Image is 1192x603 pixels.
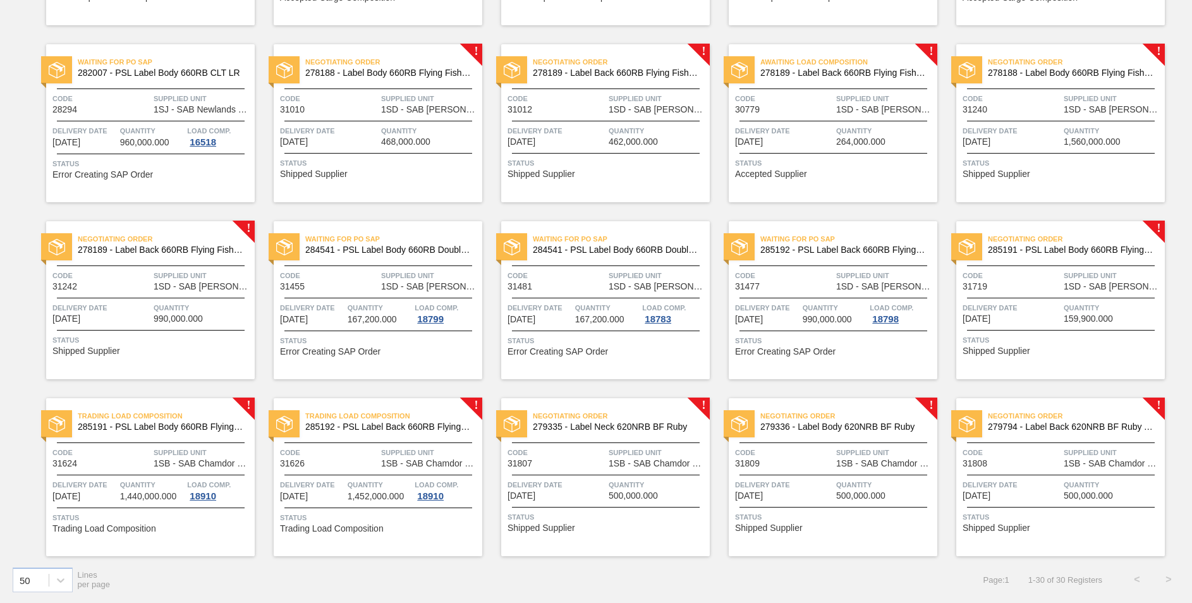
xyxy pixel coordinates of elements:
span: Quantity [120,478,185,491]
span: 468,000.000 [381,137,430,147]
span: Supplied Unit [381,92,479,105]
span: Status [508,334,707,347]
img: status [504,416,520,432]
a: Load Comp.18799 [415,301,479,324]
span: Load Comp. [870,301,913,314]
span: Status [963,511,1162,523]
img: status [49,62,65,78]
span: Negotiating Order [760,410,937,422]
span: Quantity [348,301,412,314]
span: 31455 [280,282,305,291]
span: 31808 [963,459,987,468]
div: 18798 [870,314,901,324]
span: Delivery Date [963,478,1061,491]
span: Delivery Date [52,125,117,137]
span: Delivery Date [508,125,605,137]
span: Negotiating Order [305,56,482,68]
img: status [276,416,293,432]
span: Supplied Unit [1064,446,1162,459]
span: Quantity [836,125,934,137]
span: 31240 [963,105,987,114]
span: Quantity [1064,301,1162,314]
span: Code [963,92,1061,105]
span: Code [508,92,605,105]
a: statusWaiting for PO SAP282007 - PSL Label Body 660RB CLT LRCode28294Supplied Unit1SJ - SAB Newla... [27,44,255,202]
span: Trading Load Composition [305,410,482,422]
span: 284541 - PSL Label Body 660RB Double Malt 23 [305,245,472,255]
span: 31010 [280,105,305,114]
span: 28294 [52,105,77,114]
span: Code [735,269,833,282]
img: status [276,62,293,78]
img: status [731,62,748,78]
span: Error Creating SAP Order [735,347,836,356]
span: Delivery Date [508,478,605,491]
span: 05/10/2025 [52,138,80,147]
span: 31807 [508,459,532,468]
span: Delivery Date [280,478,344,491]
span: Negotiating Order [988,233,1165,245]
span: 990,000.000 [803,315,852,324]
span: Code [52,269,150,282]
a: statusWaiting for PO SAP284541 - PSL Label Body 660RB Double Malt 23Code31481Supplied Unit1SD - S... [482,221,710,379]
span: Shipped Supplier [963,523,1030,533]
a: statusWaiting for PO SAP285192 - PSL Label Back 660RB FlyingFish Lemon PUCode31477Supplied Unit1S... [710,221,937,379]
span: Waiting for PO SAP [78,56,255,68]
span: Delivery Date [508,301,572,314]
span: 08/29/2025 [963,137,990,147]
span: Negotiating Order [533,410,710,422]
a: !statusNegotiating Order278188 - Label Body 660RB Flying Fish Lemon 2020Code31240Supplied Unit1SD... [937,44,1165,202]
span: Status [735,157,934,169]
span: Negotiating Order [533,56,710,68]
img: status [959,62,975,78]
img: status [49,416,65,432]
span: Delivery Date [280,301,344,314]
span: 31012 [508,105,532,114]
span: 1SD - SAB Rosslyn Brewery [1064,105,1162,114]
span: 279794 - Label Back 620NRB BF Ruby Apple 1x12 [988,422,1155,432]
span: 264,000.000 [836,137,885,147]
span: Trading Load Composition [280,524,384,533]
span: Supplied Unit [609,446,707,459]
span: Negotiating Order [988,410,1165,422]
span: Quantity [381,125,479,137]
span: 960,000.000 [120,138,169,147]
span: Supplied Unit [154,446,252,459]
img: status [731,416,748,432]
span: 31626 [280,459,305,468]
a: !statusNegotiating Order285191 - PSL Label Body 660RB FlyingFish Lemon PUCode31719Supplied Unit1S... [937,221,1165,379]
img: status [731,239,748,255]
span: 09/06/2025 [735,315,763,324]
span: Quantity [1064,125,1162,137]
img: status [49,239,65,255]
span: 09/18/2025 [963,491,990,501]
a: !statusTrading Load Composition285192 - PSL Label Back 660RB FlyingFish Lemon PUCode31626Supplied... [255,398,482,556]
span: 1SB - SAB Chamdor Brewery [381,459,479,468]
span: 990,000.000 [154,314,203,324]
span: Negotiating Order [988,56,1165,68]
span: 279335 - Label Neck 620NRB BF Ruby [533,422,700,432]
img: status [959,239,975,255]
span: 1SD - SAB Rosslyn Brewery [836,105,934,114]
a: !statusAwaiting Load Composition278189 - Label Back 660RB Flying Fish Lemon 2020Code30779Supplied... [710,44,937,202]
span: 31624 [52,459,77,468]
span: Status [963,334,1162,346]
span: Supplied Unit [836,269,934,282]
span: 285191 - PSL Label Body 660RB FlyingFish Lemon PU [988,245,1155,255]
span: 500,000.000 [609,491,658,501]
span: Negotiating Order [78,233,255,245]
span: Supplied Unit [836,446,934,459]
span: 284541 - PSL Label Body 660RB Double Malt 23 [533,245,700,255]
div: 18910 [415,491,446,501]
span: 1SB - SAB Chamdor Brewery [836,459,934,468]
span: Trading Load Composition [52,524,156,533]
span: 09/05/2025 [280,315,308,324]
span: Supplied Unit [1064,269,1162,282]
a: !statusNegotiating Order279794 - Label Back 620NRB BF Ruby Apple 1x12Code31808Supplied Unit1SB - ... [937,398,1165,556]
div: 16518 [187,137,219,147]
span: Status [735,511,934,523]
span: Quantity [348,478,412,491]
span: 31242 [52,282,77,291]
span: Status [280,334,479,347]
img: status [959,416,975,432]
